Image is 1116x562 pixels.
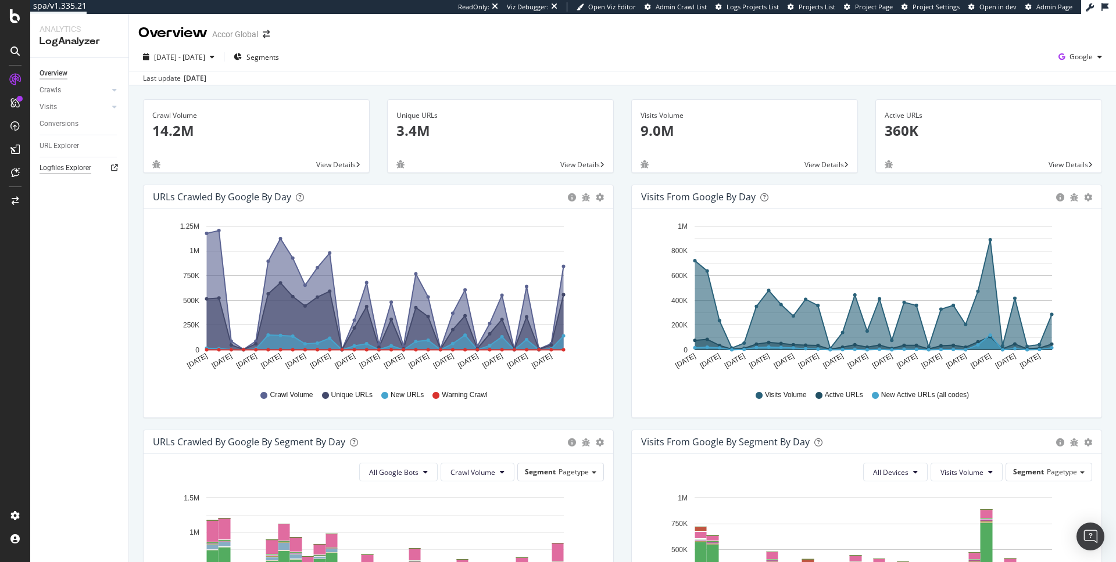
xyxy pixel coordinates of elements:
div: Analytics [40,23,119,35]
a: Project Page [844,2,893,12]
span: View Details [316,160,356,170]
a: Conversions [40,118,120,130]
text: [DATE] [895,352,918,370]
span: Segment [1013,467,1044,477]
button: Visits Volume [931,463,1003,481]
span: Admin Crawl List [656,2,707,11]
div: gear [596,438,604,446]
text: [DATE] [210,352,234,370]
text: [DATE] [235,352,258,370]
span: Admin Page [1036,2,1072,11]
div: Visits from Google By Segment By Day [641,436,810,448]
text: 400K [671,297,688,305]
text: 1M [189,247,199,255]
text: 1.25M [180,222,199,230]
a: Projects List [788,2,835,12]
text: 250K [183,321,199,329]
text: [DATE] [970,352,993,370]
span: All Devices [873,467,908,477]
text: [DATE] [284,352,307,370]
div: circle-info [1056,438,1064,446]
p: 360K [885,121,1093,140]
div: Open Intercom Messenger [1076,523,1104,550]
div: Visits from Google by day [641,191,756,203]
text: [DATE] [407,352,430,370]
a: Crawls [40,84,109,96]
span: Visits Volume [940,467,983,477]
button: Crawl Volume [441,463,514,481]
span: Active URLs [825,390,863,400]
div: gear [1084,193,1092,201]
text: 1M [678,222,688,230]
div: bug [152,160,160,168]
text: 500K [183,297,199,305]
a: Overview [40,67,120,80]
span: Pagetype [559,467,589,477]
text: [DATE] [920,352,943,370]
text: [DATE] [723,352,746,370]
div: Viz Debugger: [507,2,549,12]
div: bug [885,160,893,168]
text: [DATE] [358,352,381,370]
button: [DATE] - [DATE] [138,48,219,66]
text: [DATE] [797,352,820,370]
span: Projects List [799,2,835,11]
div: Last update [143,73,206,84]
a: Admin Page [1025,2,1072,12]
span: Warning Crawl [442,390,487,400]
span: Crawl Volume [450,467,495,477]
svg: A chart. [153,218,600,379]
svg: A chart. [641,218,1088,379]
span: [DATE] - [DATE] [154,52,205,62]
div: URLs Crawled by Google by day [153,191,291,203]
div: bug [582,438,590,446]
div: circle-info [568,193,576,201]
text: [DATE] [456,352,480,370]
text: 0 [195,346,199,354]
span: Unique URLs [331,390,373,400]
div: arrow-right-arrow-left [263,30,270,38]
div: bug [1070,438,1078,446]
span: View Details [560,160,600,170]
div: bug [582,193,590,201]
text: [DATE] [945,352,968,370]
text: 1M [678,494,688,502]
a: Visits [40,101,109,113]
div: Overview [40,67,67,80]
a: Logs Projects List [716,2,779,12]
div: bug [641,160,649,168]
div: circle-info [1056,193,1064,201]
div: Logfiles Explorer [40,162,91,174]
text: 0 [684,346,688,354]
text: 800K [671,247,688,255]
text: 1M [189,528,199,536]
span: Visits Volume [765,390,807,400]
text: 1.5M [184,494,199,502]
text: [DATE] [699,352,722,370]
p: 3.4M [396,121,604,140]
div: gear [596,193,604,201]
text: [DATE] [259,352,282,370]
text: [DATE] [481,352,505,370]
span: View Details [804,160,844,170]
div: ReadOnly: [458,2,489,12]
text: [DATE] [994,352,1017,370]
div: circle-info [568,438,576,446]
div: URL Explorer [40,140,79,152]
span: Open in dev [979,2,1017,11]
p: 9.0M [641,121,849,140]
span: Open Viz Editor [588,2,636,11]
div: LogAnalyzer [40,35,119,48]
span: View Details [1049,160,1088,170]
div: URLs Crawled by Google By Segment By Day [153,436,345,448]
text: 200K [671,321,688,329]
text: 600K [671,272,688,280]
text: [DATE] [674,352,697,370]
a: Project Settings [902,2,960,12]
text: [DATE] [309,352,332,370]
div: Crawls [40,84,61,96]
text: [DATE] [382,352,406,370]
a: Admin Crawl List [645,2,707,12]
